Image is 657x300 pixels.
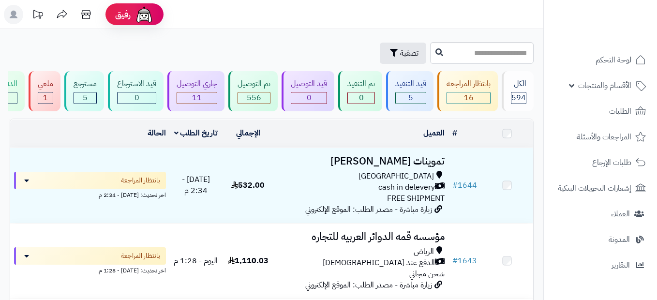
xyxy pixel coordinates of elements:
[577,130,631,144] span: المراجعات والأسئلة
[550,48,651,72] a: لوحة التحكم
[409,268,445,280] span: شحن مجاني
[26,5,50,27] a: تحديثات المنصة
[348,92,374,104] div: 0
[228,255,269,267] span: 1,110.03
[435,71,500,111] a: بانتظار المراجعة 16
[550,100,651,123] a: الطلبات
[400,47,418,59] span: تصفية
[177,92,217,104] div: 11
[43,92,48,104] span: 1
[358,171,434,182] span: [GEOGRAPHIC_DATA]
[387,193,445,204] span: FREE SHIPMENT
[323,257,435,269] span: الدفع عند [DEMOGRAPHIC_DATA]
[591,26,648,46] img: logo-2.png
[291,92,327,104] div: 0
[291,78,327,90] div: قيد التوصيل
[307,92,312,104] span: 0
[118,92,156,104] div: 0
[452,127,457,139] a: #
[74,78,97,90] div: مسترجع
[550,125,651,149] a: المراجعات والأسئلة
[511,78,526,90] div: الكل
[134,5,154,24] img: ai-face.png
[280,71,336,111] a: قيد التوصيل 0
[511,92,526,104] span: 594
[396,92,426,104] div: 5
[238,92,270,104] div: 556
[134,92,139,104] span: 0
[500,71,536,111] a: الكل594
[106,71,165,111] a: قيد الاسترجاع 0
[305,204,432,215] span: زيارة مباشرة - مصدر الطلب: الموقع الإلكتروني
[115,9,131,20] span: رفيق
[192,92,202,104] span: 11
[236,127,260,139] a: الإجمالي
[380,43,426,64] button: تصفية
[182,174,210,196] span: [DATE] - 2:34 م
[359,92,364,104] span: 0
[592,156,631,169] span: طلبات الإرجاع
[83,92,88,104] span: 5
[550,177,651,200] a: إشعارات التحويلات البنكية
[550,228,651,251] a: المدونة
[609,233,630,246] span: المدونة
[305,279,432,291] span: زيارة مباشرة - مصدر الطلب: الموقع الإلكتروني
[550,202,651,225] a: العملاء
[550,254,651,277] a: التقارير
[27,71,62,111] a: ملغي 1
[464,92,474,104] span: 16
[14,265,166,275] div: اخر تحديث: [DATE] - 1:28 م
[14,189,166,199] div: اخر تحديث: [DATE] - 2:34 م
[414,246,434,257] span: الرياض
[611,207,630,221] span: العملاء
[378,182,435,193] span: cash in delevery
[247,92,261,104] span: 556
[121,251,160,261] span: بانتظار المراجعة
[165,71,226,111] a: جاري التوصيل 11
[121,176,160,185] span: بانتظار المراجعة
[452,180,458,191] span: #
[62,71,106,111] a: مسترجع 5
[447,78,491,90] div: بانتظار المراجعة
[384,71,435,111] a: قيد التنفيذ 5
[423,127,445,139] a: العميل
[578,79,631,92] span: الأقسام والمنتجات
[38,78,53,90] div: ملغي
[231,180,265,191] span: 532.00
[117,78,156,90] div: قيد الاسترجاع
[174,127,218,139] a: تاريخ الطلب
[395,78,426,90] div: قيد التنفيذ
[558,181,631,195] span: إشعارات التحويلات البنكية
[278,156,445,167] h3: تموينات [PERSON_NAME]
[238,78,270,90] div: تم التوصيل
[74,92,96,104] div: 5
[38,92,53,104] div: 1
[347,78,375,90] div: تم التنفيذ
[596,53,631,67] span: لوحة التحكم
[278,231,445,242] h3: مؤسسه قمه الدوائر العربيه للتجاره
[452,180,477,191] a: #1644
[177,78,217,90] div: جاري التوصيل
[452,255,477,267] a: #1643
[550,151,651,174] a: طلبات الإرجاع
[452,255,458,267] span: #
[609,105,631,118] span: الطلبات
[148,127,166,139] a: الحالة
[226,71,280,111] a: تم التوصيل 556
[447,92,490,104] div: 16
[408,92,413,104] span: 5
[612,258,630,272] span: التقارير
[174,255,218,267] span: اليوم - 1:28 م
[336,71,384,111] a: تم التنفيذ 0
